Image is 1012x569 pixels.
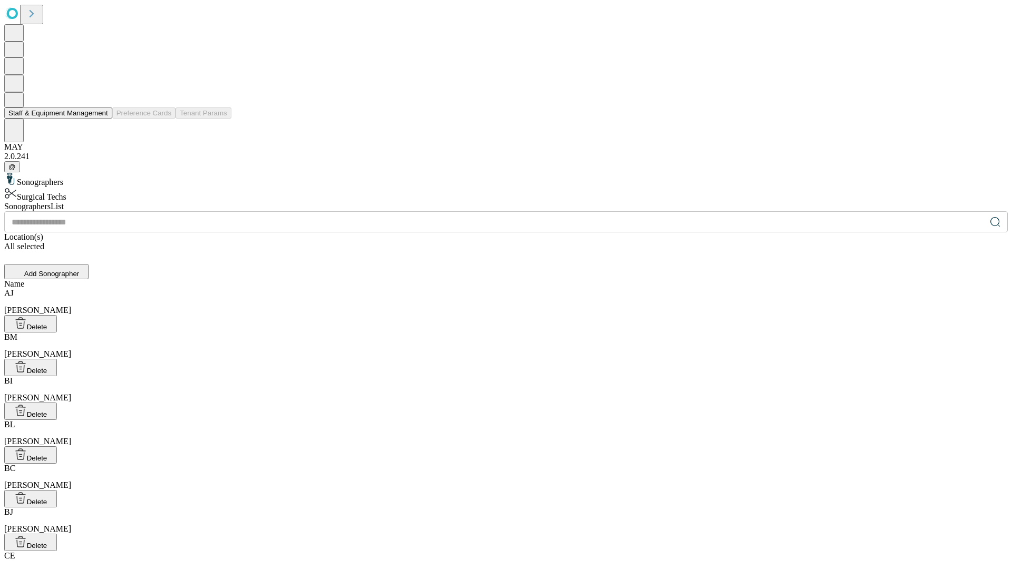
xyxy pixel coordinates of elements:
[4,172,1008,187] div: Sonographers
[4,507,1008,534] div: [PERSON_NAME]
[4,403,57,420] button: Delete
[27,542,47,550] span: Delete
[8,163,16,171] span: @
[4,446,57,464] button: Delete
[4,464,15,473] span: BC
[4,376,13,385] span: BI
[4,107,112,119] button: Staff & Equipment Management
[27,323,47,331] span: Delete
[27,454,47,462] span: Delete
[4,490,57,507] button: Delete
[4,464,1008,490] div: [PERSON_NAME]
[4,332,1008,359] div: [PERSON_NAME]
[4,161,20,172] button: @
[4,187,1008,202] div: Surgical Techs
[4,242,1008,251] div: All selected
[4,507,13,516] span: BJ
[27,410,47,418] span: Delete
[4,152,1008,161] div: 2.0.241
[24,270,79,278] span: Add Sonographer
[4,420,1008,446] div: [PERSON_NAME]
[4,420,15,429] span: BL
[4,289,1008,315] div: [PERSON_NAME]
[4,551,15,560] span: CE
[4,232,43,241] span: Location(s)
[4,142,1008,152] div: MAY
[4,264,89,279] button: Add Sonographer
[4,359,57,376] button: Delete
[176,107,231,119] button: Tenant Params
[4,279,1008,289] div: Name
[4,534,57,551] button: Delete
[27,498,47,506] span: Delete
[4,315,57,332] button: Delete
[4,332,17,341] span: BM
[4,202,1008,211] div: Sonographers List
[27,367,47,375] span: Delete
[112,107,176,119] button: Preference Cards
[4,376,1008,403] div: [PERSON_NAME]
[4,289,14,298] span: AJ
